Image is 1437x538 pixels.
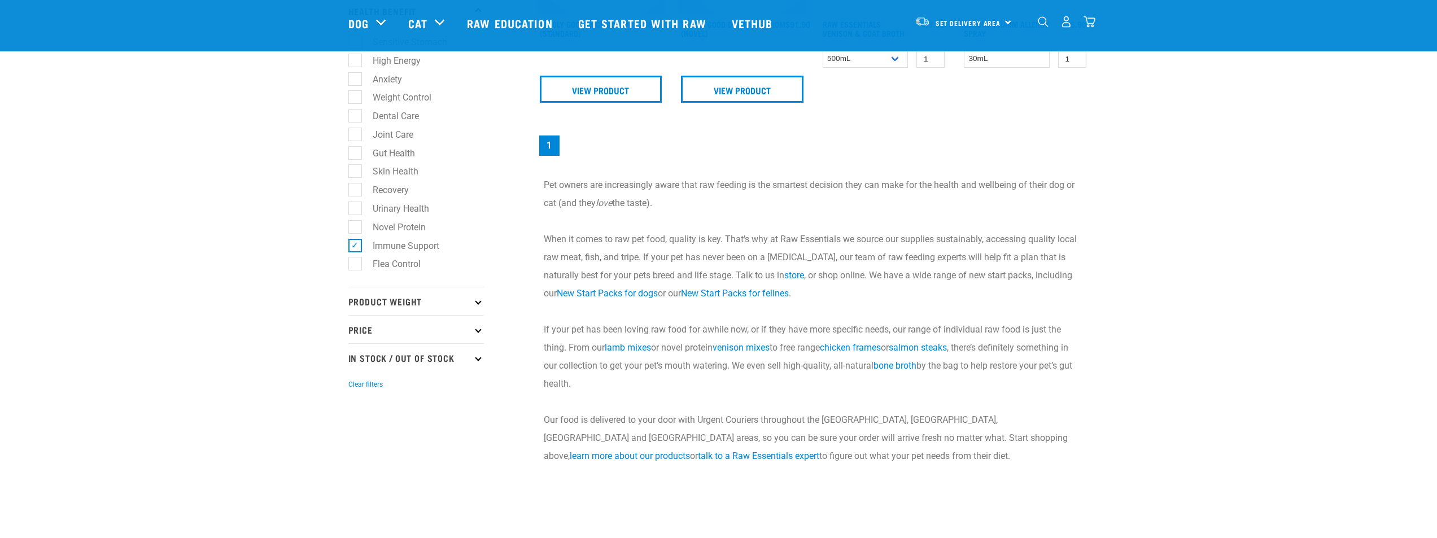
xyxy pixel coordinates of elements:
a: Vethub [720,1,787,46]
p: When it comes to raw pet food, quality is key. That’s why at Raw Essentials we source our supplie... [544,230,1082,303]
a: lamb mixes [605,342,651,353]
a: Get started with Raw [567,1,720,46]
input: 1 [1058,50,1086,68]
input: 1 [916,50,945,68]
a: Page 1 [539,135,560,156]
label: Anxiety [355,72,407,86]
a: Cat [408,15,427,32]
a: New Start Packs for dogs [557,288,658,299]
a: bone broth [873,360,916,371]
label: Recovery [355,183,413,197]
a: View Product [540,76,662,103]
a: store [784,270,804,281]
label: Weight Control [355,90,436,104]
a: learn more about our products [570,450,690,461]
button: Clear filters [348,379,383,390]
label: Gut Health [355,146,420,160]
p: Product Weight [348,287,484,315]
a: Raw Education [456,1,566,46]
label: Dental Care [355,109,423,123]
img: van-moving.png [915,16,930,27]
label: Immune Support [355,239,444,253]
label: Flea Control [355,257,425,271]
label: Urinary Health [355,202,434,216]
label: Joint Care [355,128,418,142]
span: Set Delivery Area [936,21,1001,25]
nav: pagination [537,133,1089,158]
p: Our food is delivered to your door with Urgent Couriers throughout the [GEOGRAPHIC_DATA], [GEOGRA... [544,411,1082,465]
p: Pet owners are increasingly aware that raw feeding is the smartest decision they can make for the... [544,176,1082,212]
p: If your pet has been loving raw food for awhile now, or if they have more specific needs, our ran... [544,321,1082,393]
img: user.png [1060,16,1072,28]
em: love [596,198,612,208]
p: Price [348,315,484,343]
a: venison mixes [713,342,770,353]
a: chicken frames [820,342,881,353]
img: home-icon@2x.png [1084,16,1095,28]
a: New Start Packs for felines [681,288,789,299]
img: home-icon-1@2x.png [1038,16,1049,27]
label: High Energy [355,54,425,68]
a: Dog [348,15,369,32]
label: Skin Health [355,164,423,178]
p: In Stock / Out Of Stock [348,343,484,371]
a: talk to a Raw Essentials expert [698,450,819,461]
a: salmon steaks [889,342,947,353]
a: View Product [681,76,803,103]
label: Novel Protein [355,220,430,234]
